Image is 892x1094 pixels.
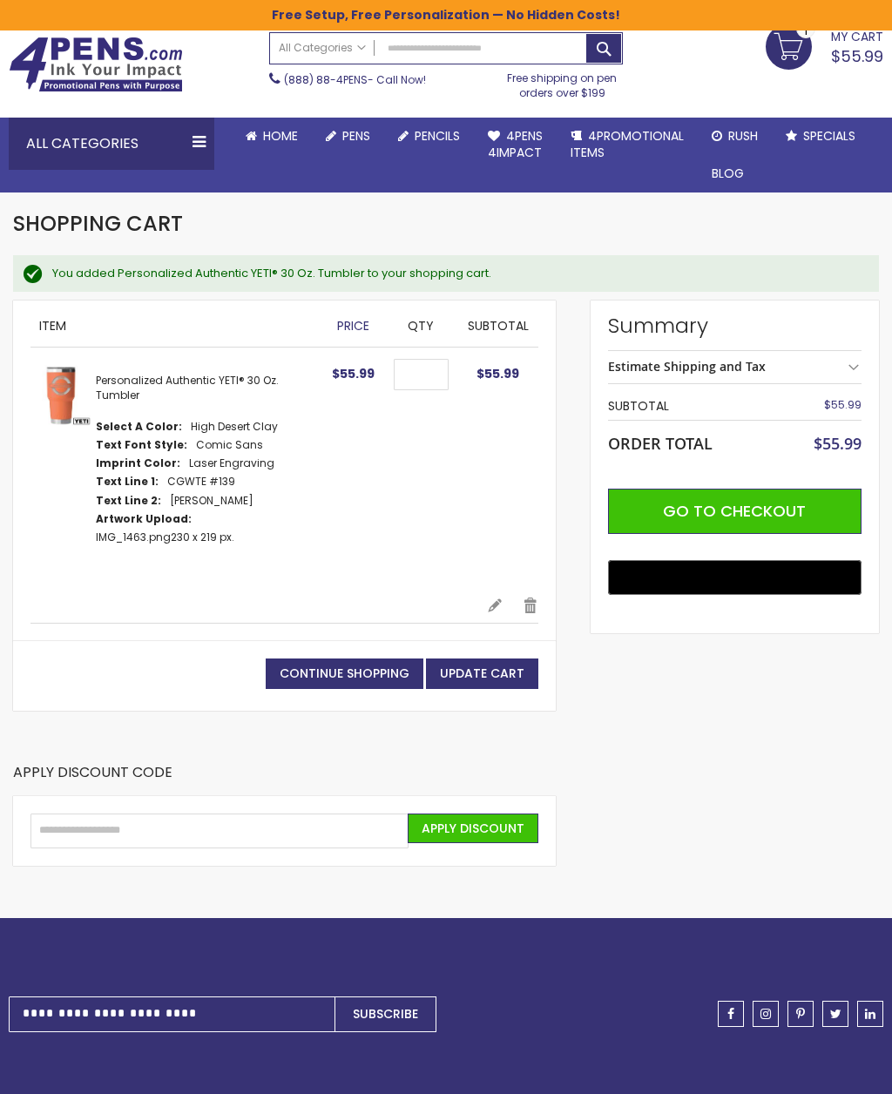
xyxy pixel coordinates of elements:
span: $55.99 [476,365,519,382]
a: instagram [753,1001,779,1027]
span: Subtotal [468,317,529,334]
span: Home [263,127,298,145]
a: Personalized Authentic YETI® 30 Oz. Tumbler [96,373,279,402]
dd: Comic Sans [196,438,263,452]
a: pinterest [787,1001,814,1027]
dd: Laser Engraving [189,456,274,470]
div: You added Personalized Authentic YETI® 30 Oz. Tumbler to your shopping cart. [52,266,862,281]
a: IMG_1463.png [96,530,171,544]
a: Pencils [384,118,474,155]
span: instagram [760,1008,771,1020]
strong: Apply Discount Code [13,763,172,795]
a: Rush [698,118,772,155]
img: Personalized Authentic YETI® 30 Oz. Tumbler-High Desert Clay [30,365,91,426]
span: Item [39,317,66,334]
a: All Categories [270,33,375,62]
a: Home [232,118,312,155]
a: twitter [822,1001,848,1027]
strong: Order Total [608,430,713,454]
span: $55.99 [824,397,862,412]
a: Specials [772,118,869,155]
span: Rush [728,127,758,145]
th: Subtotal [608,393,785,420]
dd: 230 x 219 px. [96,530,234,544]
a: Blog [698,155,758,192]
span: pinterest [796,1008,805,1020]
div: All Categories [9,118,214,170]
img: 4Pens Custom Pens and Promotional Products [9,37,183,92]
a: Personalized Authentic YETI® 30 Oz. Tumbler-High Desert Clay [30,365,96,579]
span: facebook [727,1008,734,1020]
span: 4Pens 4impact [488,127,543,161]
span: - Call Now! [284,72,426,87]
a: 4PROMOTIONALITEMS [557,118,698,172]
button: Update Cart [426,658,538,689]
span: $55.99 [814,433,862,454]
span: Continue Shopping [280,665,409,682]
a: (888) 88-4PENS [284,72,368,87]
span: 4PROMOTIONAL ITEMS [571,127,684,161]
strong: Summary [608,312,862,340]
button: Go to Checkout [608,489,862,534]
span: twitter [830,1008,841,1020]
a: Pens [312,118,384,155]
span: Go to Checkout [663,500,806,522]
span: Subscribe [353,1005,418,1023]
button: Buy with GPay [608,560,862,595]
button: Subscribe [334,996,436,1032]
strong: Estimate Shipping and Tax [608,358,766,375]
span: Update Cart [440,665,524,682]
dt: Text Line 1 [96,475,159,489]
a: facebook [718,1001,744,1027]
span: Qty [408,317,434,334]
dt: Select A Color [96,420,182,434]
span: Apply Discount [422,820,524,837]
span: $55.99 [332,365,375,382]
span: 1 [804,23,808,39]
span: All Categories [279,41,366,55]
dt: Text Font Style [96,438,187,452]
a: linkedin [857,1001,883,1027]
div: Free shipping on pen orders over $199 [501,64,623,99]
a: 4Pens4impact [474,118,557,172]
dd: High Desert Clay [191,420,278,434]
a: Continue Shopping [266,658,423,689]
span: Price [337,317,369,334]
span: linkedin [865,1008,875,1020]
dd: [PERSON_NAME] [170,494,253,508]
a: $55.99 1 [766,24,883,67]
span: Pencils [415,127,460,145]
span: $55.99 [831,45,883,67]
span: Pens [342,127,370,145]
dt: Artwork Upload [96,512,192,526]
span: Shopping Cart [13,209,183,238]
span: Specials [803,127,855,145]
dt: Text Line 2 [96,494,161,508]
dt: Imprint Color [96,456,180,470]
span: Blog [712,165,744,182]
dd: CGWTE #139 [167,475,235,489]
